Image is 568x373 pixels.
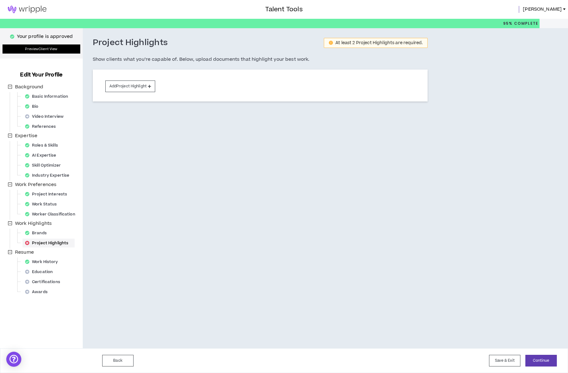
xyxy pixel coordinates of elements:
[23,112,70,121] div: Video Interview
[18,71,65,79] h3: Edit Your Profile
[23,257,64,266] div: Work History
[523,6,562,13] span: [PERSON_NAME]
[8,182,12,187] span: minus-square
[23,190,73,199] div: Project Interests
[525,355,557,366] button: Continue
[102,355,134,366] button: Back
[14,132,39,140] span: Expertise
[105,80,155,92] button: AddProject Highlight
[23,102,45,111] div: Bio
[14,220,53,227] span: Work Highlights
[6,352,21,367] div: Open Intercom Messenger
[23,122,62,131] div: References
[23,288,54,296] div: Awards
[23,200,63,209] div: Work Status
[14,181,58,189] span: Work Preferences
[8,85,12,89] span: minus-square
[8,221,12,225] span: minus-square
[329,41,333,45] span: exclamation-circle
[23,277,66,286] div: Certifications
[3,44,80,54] a: PreviewClient View
[23,229,53,237] div: Brands
[8,133,12,138] span: minus-square
[93,38,168,48] h3: Project Highlights
[23,92,74,101] div: Basic Information
[14,249,35,256] span: Resume
[15,249,34,256] span: Resume
[513,21,539,26] span: Complete
[23,239,75,247] div: Project Highlights
[23,141,64,150] div: Roles & Skills
[15,132,37,139] span: Expertise
[15,220,52,227] span: Work Highlights
[14,83,45,91] span: Background
[23,171,76,180] div: Industry Expertise
[23,151,63,160] div: AI Expertise
[503,19,539,28] p: 95%
[93,56,428,63] h5: Show clients what you’re capable of. Below, upload documents that highlight your best work.
[489,355,520,366] button: Save & Exit
[8,250,12,254] span: minus-square
[265,5,302,14] h3: Talent Tools
[15,181,56,188] span: Work Preferences
[23,210,82,219] div: Worker Classification
[335,41,423,45] div: At least 2 Project Highlights are required.
[23,161,67,170] div: Skill Optimizer
[23,267,59,276] div: Education
[17,33,73,40] p: Your profile is approved
[15,84,43,90] span: Background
